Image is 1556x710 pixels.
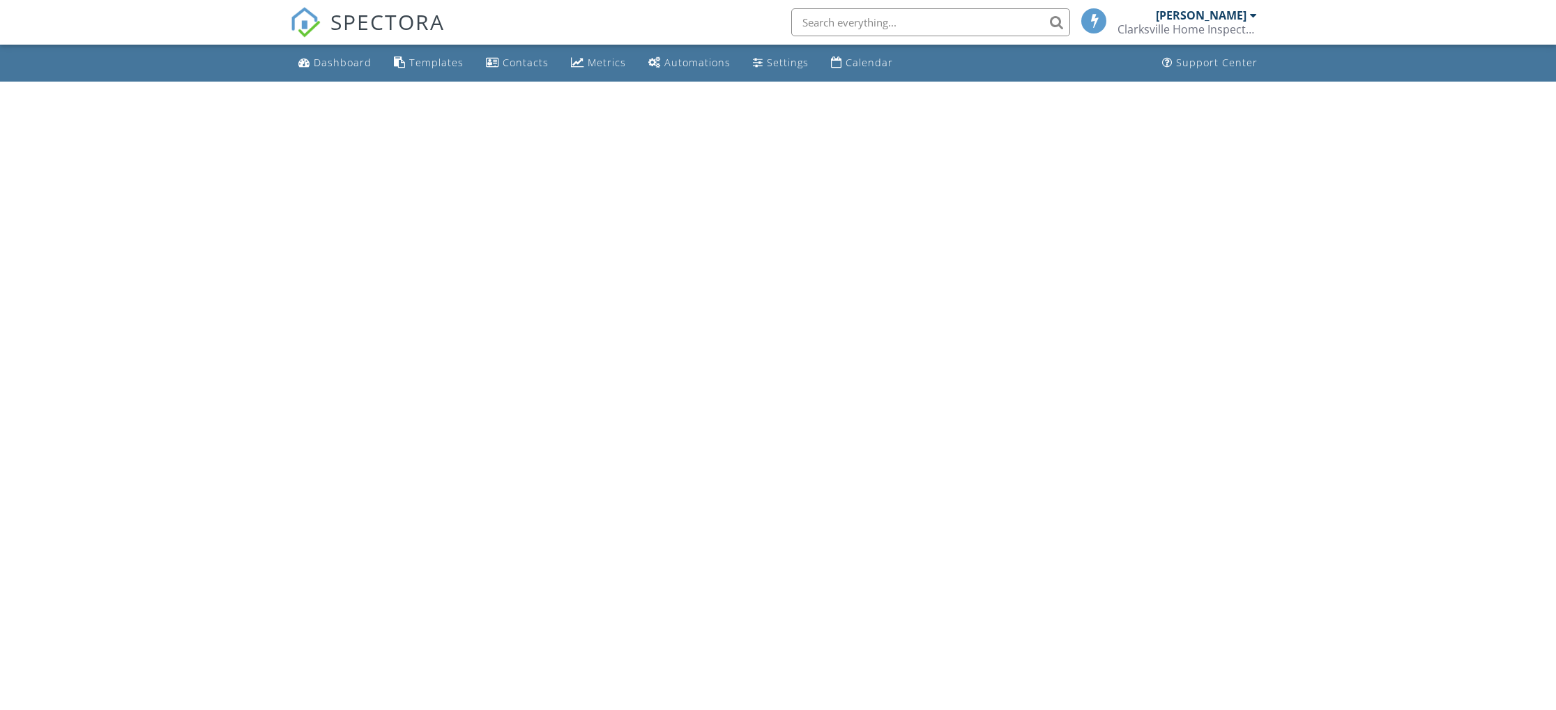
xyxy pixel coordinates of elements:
div: Contacts [503,56,549,69]
a: Templates [388,50,469,76]
div: Templates [409,56,464,69]
a: Metrics [565,50,632,76]
a: Settings [747,50,814,76]
a: Support Center [1157,50,1263,76]
div: Clarksville Home Inspectors [1118,22,1257,36]
div: Calendar [846,56,893,69]
a: Automations (Basic) [643,50,736,76]
div: [PERSON_NAME] [1156,8,1246,22]
a: SPECTORA [290,19,445,48]
input: Search everything... [791,8,1070,36]
a: Contacts [480,50,554,76]
div: Metrics [588,56,626,69]
div: Automations [664,56,731,69]
div: Dashboard [314,56,372,69]
img: The Best Home Inspection Software - Spectora [290,7,321,38]
div: Support Center [1176,56,1258,69]
span: SPECTORA [330,7,445,36]
a: Dashboard [293,50,377,76]
a: Calendar [825,50,899,76]
div: Settings [767,56,809,69]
